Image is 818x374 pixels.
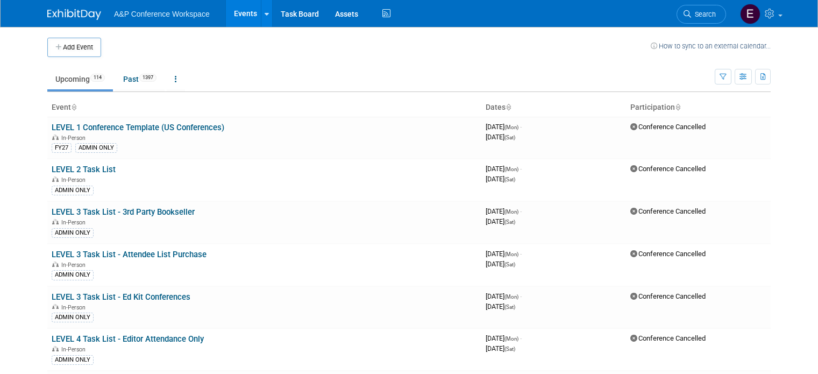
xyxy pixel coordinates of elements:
[504,262,515,267] span: (Sat)
[52,292,190,302] a: LEVEL 3 Task List - Ed Kit Conferences
[52,262,59,267] img: In-Person Event
[52,165,116,174] a: LEVEL 2 Task List
[481,98,626,117] th: Dates
[520,292,522,300] span: -
[61,304,89,311] span: In-Person
[486,123,522,131] span: [DATE]
[52,270,94,280] div: ADMIN ONLY
[520,123,522,131] span: -
[486,217,515,225] span: [DATE]
[52,313,94,322] div: ADMIN ONLY
[486,250,522,258] span: [DATE]
[52,250,207,259] a: LEVEL 3 Task List - Attendee List Purchase
[61,262,89,269] span: In-Person
[486,207,522,215] span: [DATE]
[651,42,771,50] a: How to sync to an external calendar...
[486,302,515,311] span: [DATE]
[504,219,515,225] span: (Sat)
[504,336,518,342] span: (Mon)
[52,304,59,309] img: In-Person Event
[630,292,706,300] span: Conference Cancelled
[61,135,89,142] span: In-Person
[504,135,515,140] span: (Sat)
[504,294,518,300] span: (Mon)
[504,124,518,130] span: (Mon)
[52,143,72,153] div: FY27
[677,5,726,24] a: Search
[52,228,94,238] div: ADMIN ONLY
[630,207,706,215] span: Conference Cancelled
[71,103,76,111] a: Sort by Event Name
[486,133,515,141] span: [DATE]
[139,74,157,82] span: 1397
[47,9,101,20] img: ExhibitDay
[52,207,195,217] a: LEVEL 3 Task List - 3rd Party Bookseller
[504,166,518,172] span: (Mon)
[504,251,518,257] span: (Mon)
[630,250,706,258] span: Conference Cancelled
[630,334,706,342] span: Conference Cancelled
[630,165,706,173] span: Conference Cancelled
[630,123,706,131] span: Conference Cancelled
[52,186,94,195] div: ADMIN ONLY
[520,334,522,342] span: -
[506,103,511,111] a: Sort by Start Date
[691,10,716,18] span: Search
[52,355,94,365] div: ADMIN ONLY
[486,344,515,352] span: [DATE]
[504,177,515,182] span: (Sat)
[486,165,522,173] span: [DATE]
[114,10,210,18] span: A&P Conference Workspace
[52,177,59,182] img: In-Person Event
[52,123,224,132] a: LEVEL 1 Conference Template (US Conferences)
[626,98,771,117] th: Participation
[52,135,59,140] img: In-Person Event
[52,219,59,224] img: In-Person Event
[486,334,522,342] span: [DATE]
[61,346,89,353] span: In-Person
[520,165,522,173] span: -
[52,334,204,344] a: LEVEL 4 Task List - Editor Attendance Only
[740,4,760,24] img: Emma Chonofsky
[90,74,105,82] span: 114
[520,207,522,215] span: -
[52,346,59,351] img: In-Person Event
[486,292,522,300] span: [DATE]
[115,69,165,89] a: Past1397
[486,175,515,183] span: [DATE]
[504,346,515,352] span: (Sat)
[47,38,101,57] button: Add Event
[486,260,515,268] span: [DATE]
[520,250,522,258] span: -
[61,177,89,184] span: In-Person
[675,103,680,111] a: Sort by Participation Type
[47,98,481,117] th: Event
[61,219,89,226] span: In-Person
[504,304,515,310] span: (Sat)
[504,209,518,215] span: (Mon)
[75,143,117,153] div: ADMIN ONLY
[47,69,113,89] a: Upcoming114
